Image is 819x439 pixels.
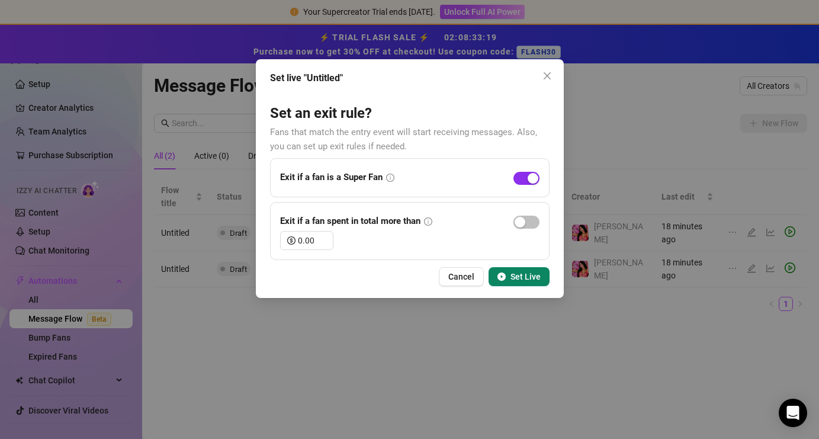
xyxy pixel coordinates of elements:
[280,216,420,226] strong: Exit if a fan spent in total more than
[270,71,550,85] div: Set live "Untitled"
[542,71,552,81] span: close
[280,172,383,182] strong: Exit if a fan is a Super Fan
[270,127,537,152] span: Fans that match the entry event will start receiving messages. Also, you can set up exit rules if...
[510,272,541,281] span: Set Live
[489,267,550,286] button: Set Live
[424,217,432,226] span: info-circle
[270,104,550,123] h3: Set an exit rule?
[439,267,484,286] button: Cancel
[538,71,557,81] span: Close
[779,399,807,427] div: Open Intercom Messenger
[448,272,474,281] span: Cancel
[538,66,557,85] button: Close
[386,174,394,182] span: info-circle
[497,273,506,281] span: play-circle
